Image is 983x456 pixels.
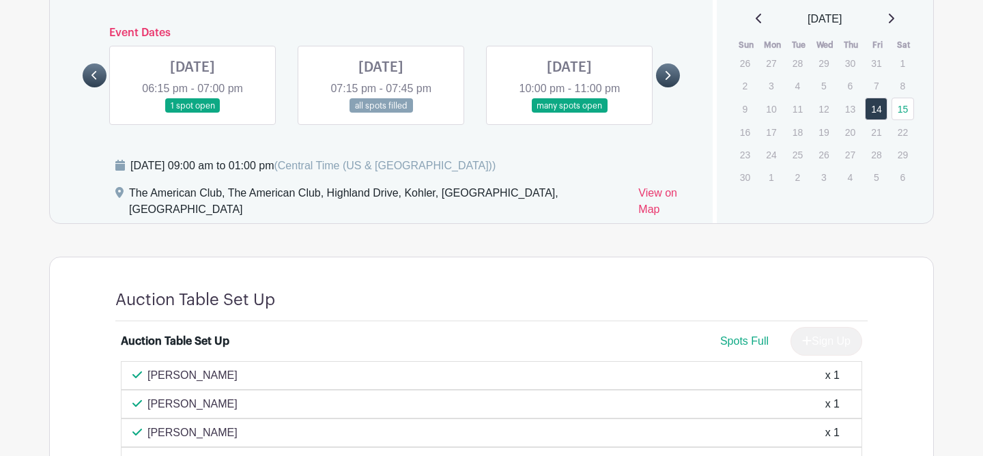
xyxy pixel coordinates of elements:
th: Wed [812,38,838,52]
p: 8 [892,75,914,96]
a: 15 [892,98,914,120]
a: 14 [865,98,887,120]
p: 28 [786,53,809,74]
p: 30 [734,167,756,188]
div: The American Club, The American Club, Highland Drive, Kohler, [GEOGRAPHIC_DATA], [GEOGRAPHIC_DATA] [129,185,627,223]
h4: Auction Table Set Up [115,290,275,310]
div: x 1 [825,367,840,384]
a: View on Map [638,185,696,223]
p: 17 [760,122,782,143]
p: 26 [812,144,835,165]
div: [DATE] 09:00 am to 01:00 pm [130,158,496,174]
p: 7 [865,75,887,96]
div: x 1 [825,425,840,441]
p: 4 [839,167,861,188]
p: 22 [892,122,914,143]
p: 11 [786,98,809,119]
p: 2 [734,75,756,96]
p: 5 [812,75,835,96]
p: 6 [892,167,914,188]
th: Thu [838,38,865,52]
p: 29 [892,144,914,165]
span: [DATE] [808,11,842,27]
p: 10 [760,98,782,119]
th: Sun [733,38,760,52]
p: 27 [760,53,782,74]
div: x 1 [825,396,840,412]
p: 5 [865,167,887,188]
p: 25 [786,144,809,165]
p: 2 [786,167,809,188]
p: 3 [812,167,835,188]
p: 27 [839,144,861,165]
span: (Central Time (US & [GEOGRAPHIC_DATA])) [274,160,496,171]
p: 3 [760,75,782,96]
p: [PERSON_NAME] [147,367,238,384]
h6: Event Dates [106,27,656,40]
th: Fri [864,38,891,52]
p: 24 [760,144,782,165]
p: 6 [839,75,861,96]
th: Tue [786,38,812,52]
p: 28 [865,144,887,165]
div: Auction Table Set Up [121,333,229,350]
p: 29 [812,53,835,74]
p: 26 [734,53,756,74]
p: [PERSON_NAME] [147,396,238,412]
p: 16 [734,122,756,143]
p: 1 [760,167,782,188]
p: 19 [812,122,835,143]
p: 21 [865,122,887,143]
p: 1 [892,53,914,74]
th: Sat [891,38,917,52]
p: 20 [839,122,861,143]
span: Spots Full [720,335,769,347]
th: Mon [759,38,786,52]
p: 31 [865,53,887,74]
p: 9 [734,98,756,119]
p: 18 [786,122,809,143]
p: 13 [839,98,861,119]
p: 4 [786,75,809,96]
p: [PERSON_NAME] [147,425,238,441]
p: 23 [734,144,756,165]
p: 12 [812,98,835,119]
p: 30 [839,53,861,74]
